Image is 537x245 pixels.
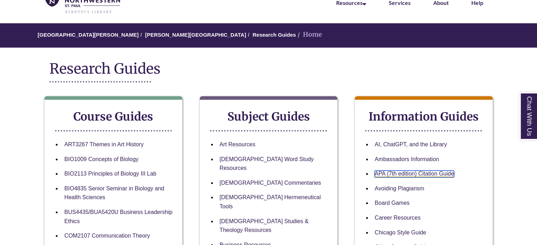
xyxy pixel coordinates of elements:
a: Ambassadors Information [375,156,439,162]
a: BUS4435/BUA5420U Business Leadership Ethics [64,209,172,224]
a: Board Games [375,200,410,206]
a: BIO4835 Senior Seminar in Biology and Health Sciences [64,185,164,201]
a: COM2107 Communication Theory [64,233,150,239]
a: Career Resources [375,215,420,221]
a: [DEMOGRAPHIC_DATA] Hermeneutical Tools [220,194,321,209]
strong: Subject Guides [227,110,310,124]
strong: Information Guides [369,110,479,124]
span: Research Guides [49,60,161,78]
a: [GEOGRAPHIC_DATA][PERSON_NAME] [37,32,138,38]
a: Chicago Style Guide [375,229,426,235]
a: [DEMOGRAPHIC_DATA] Word Study Resources [220,156,314,171]
a: BIO2113 Principles of Biology III Lab [64,171,156,177]
a: Avoiding Plagiarism [375,185,424,191]
a: APA (7th edition) Citation Guide [375,171,454,177]
a: [DEMOGRAPHIC_DATA] Studies & Theology Resources [220,218,309,233]
strong: Course Guides [73,110,153,124]
a: ART3267 Themes in Art History [64,141,143,147]
a: AI, ChatGPT, and the Library [375,141,447,147]
a: Art Resources [220,141,255,147]
a: BIO1009 Concepts of Biology [64,156,138,162]
a: [DEMOGRAPHIC_DATA] Commentaries [220,180,321,186]
a: Research Guides [252,32,296,38]
a: [PERSON_NAME][GEOGRAPHIC_DATA] [145,32,246,38]
li: Home [296,30,322,40]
